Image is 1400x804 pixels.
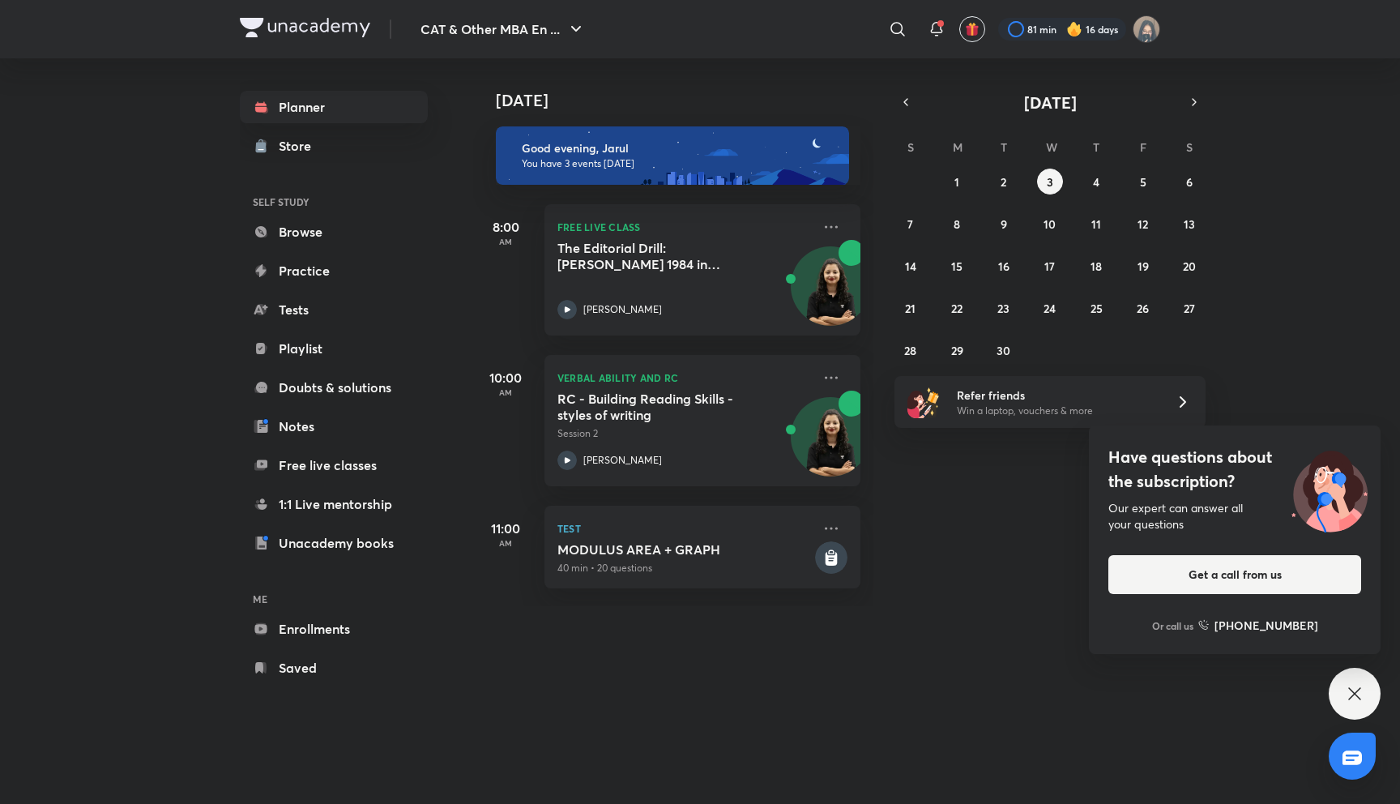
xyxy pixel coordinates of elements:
[1137,216,1148,232] abbr: September 12, 2025
[1176,295,1202,321] button: September 27, 2025
[240,18,370,37] img: Company Logo
[1140,139,1146,155] abbr: Friday
[997,343,1010,358] abbr: September 30, 2025
[240,371,428,404] a: Doubts & solutions
[1024,92,1077,113] span: [DATE]
[1083,253,1109,279] button: September 18, 2025
[1083,211,1109,237] button: September 11, 2025
[240,91,428,123] a: Planner
[1093,174,1099,190] abbr: September 4, 2025
[905,259,916,274] abbr: September 14, 2025
[904,343,916,358] abbr: September 28, 2025
[1130,295,1156,321] button: September 26, 2025
[957,404,1156,418] p: Win a laptop, vouchers & more
[953,139,962,155] abbr: Monday
[1083,295,1109,321] button: September 25, 2025
[1046,139,1057,155] abbr: Wednesday
[1047,174,1053,190] abbr: September 3, 2025
[557,240,759,272] h5: The Editorial Drill: Orwell's 1984 in 2024 (Literature)
[1001,216,1007,232] abbr: September 9, 2025
[1183,259,1196,274] abbr: September 20, 2025
[1137,301,1149,316] abbr: September 26, 2025
[240,613,428,645] a: Enrollments
[496,91,877,110] h4: [DATE]
[898,337,924,363] button: September 28, 2025
[1130,169,1156,195] button: September 5, 2025
[1108,500,1361,532] div: Our expert can answer all your questions
[907,216,913,232] abbr: September 7, 2025
[473,519,538,538] h5: 11:00
[1278,445,1381,532] img: ttu_illustration_new.svg
[997,301,1009,316] abbr: September 23, 2025
[240,130,428,162] a: Store
[240,332,428,365] a: Playlist
[1176,211,1202,237] button: September 13, 2025
[898,295,924,321] button: September 21, 2025
[1044,259,1055,274] abbr: September 17, 2025
[944,253,970,279] button: September 15, 2025
[240,216,428,248] a: Browse
[991,169,1017,195] button: September 2, 2025
[1044,301,1056,316] abbr: September 24, 2025
[522,157,834,170] p: You have 3 events [DATE]
[240,410,428,443] a: Notes
[473,538,538,548] p: AM
[944,169,970,195] button: September 1, 2025
[998,259,1009,274] abbr: September 16, 2025
[991,337,1017,363] button: September 30, 2025
[1001,139,1007,155] abbr: Tuesday
[1133,15,1160,43] img: Jarul Jangid
[583,302,662,317] p: [PERSON_NAME]
[1184,216,1195,232] abbr: September 13, 2025
[240,652,428,684] a: Saved
[557,368,812,387] p: Verbal Ability and RC
[957,387,1156,404] h6: Refer friends
[496,126,849,185] img: evening
[473,237,538,246] p: AM
[240,293,428,326] a: Tests
[905,301,916,316] abbr: September 21, 2025
[1091,301,1103,316] abbr: September 25, 2025
[279,136,321,156] div: Store
[240,449,428,481] a: Free live classes
[1186,139,1193,155] abbr: Saturday
[583,453,662,468] p: [PERSON_NAME]
[944,211,970,237] button: September 8, 2025
[1037,169,1063,195] button: September 3, 2025
[1066,21,1082,37] img: streak
[954,216,960,232] abbr: September 8, 2025
[1093,139,1099,155] abbr: Thursday
[240,188,428,216] h6: SELF STUDY
[1037,253,1063,279] button: September 17, 2025
[1044,216,1056,232] abbr: September 10, 2025
[1137,259,1149,274] abbr: September 19, 2025
[991,295,1017,321] button: September 23, 2025
[1176,169,1202,195] button: September 6, 2025
[557,519,812,538] p: Test
[991,211,1017,237] button: September 9, 2025
[473,368,538,387] h5: 10:00
[473,387,538,397] p: AM
[907,386,940,418] img: referral
[1037,211,1063,237] button: September 10, 2025
[1091,216,1101,232] abbr: September 11, 2025
[917,91,1183,113] button: [DATE]
[522,141,834,156] h6: Good evening, Jarul
[1108,445,1361,494] h4: Have questions about the subscription?
[951,343,963,358] abbr: September 29, 2025
[951,259,962,274] abbr: September 15, 2025
[959,16,985,42] button: avatar
[792,255,869,333] img: Avatar
[944,295,970,321] button: September 22, 2025
[411,13,595,45] button: CAT & Other MBA En ...
[898,253,924,279] button: September 14, 2025
[1001,174,1006,190] abbr: September 2, 2025
[557,426,812,441] p: Session 2
[907,139,914,155] abbr: Sunday
[557,561,812,575] p: 40 min • 20 questions
[240,488,428,520] a: 1:1 Live mentorship
[1186,174,1193,190] abbr: September 6, 2025
[1184,301,1195,316] abbr: September 27, 2025
[240,18,370,41] a: Company Logo
[1037,295,1063,321] button: September 24, 2025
